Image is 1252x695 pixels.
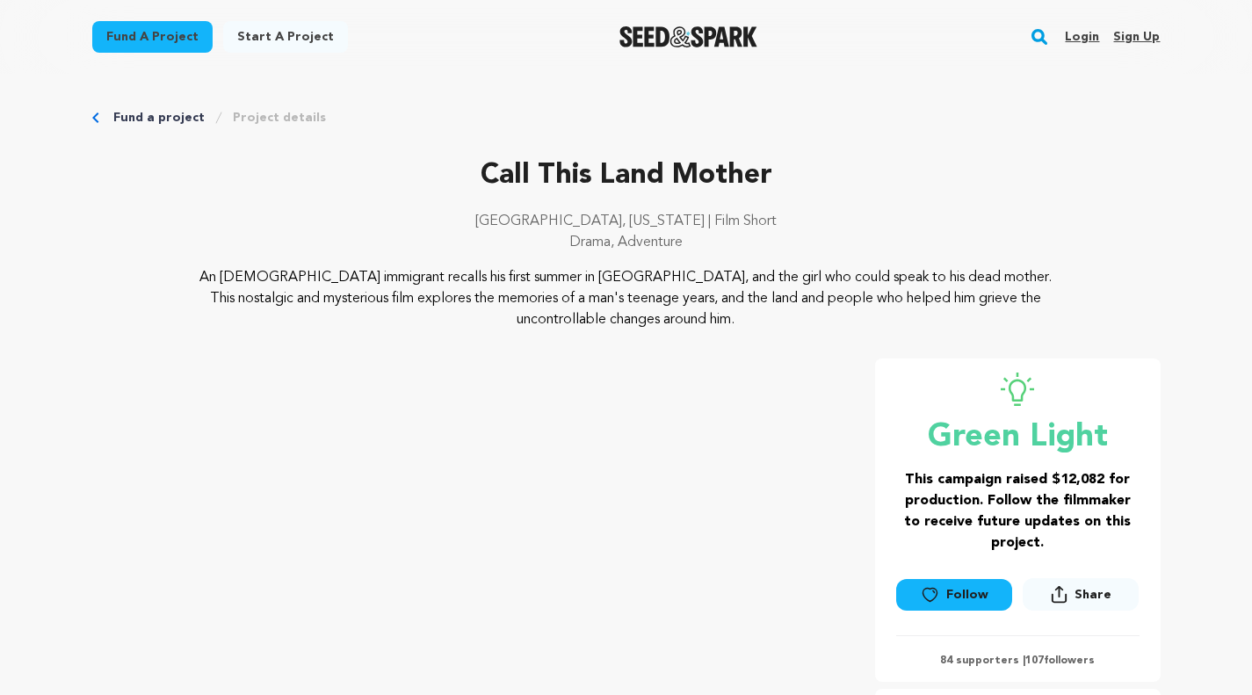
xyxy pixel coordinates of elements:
span: Share [1023,578,1139,618]
p: 84 supporters | followers [896,654,1140,668]
h3: This campaign raised $12,082 for production. Follow the filmmaker to receive future updates on th... [896,469,1140,554]
a: Seed&Spark Homepage [619,26,757,47]
p: [GEOGRAPHIC_DATA], [US_STATE] | Film Short [92,211,1161,232]
a: Follow [896,579,1012,611]
div: Breadcrumb [92,109,1161,127]
a: Login [1065,23,1099,51]
a: Fund a project [113,109,205,127]
a: Fund a project [92,21,213,53]
a: Project details [233,109,326,127]
a: Start a project [223,21,348,53]
span: Share [1075,586,1111,604]
button: Share [1023,578,1139,611]
span: 107 [1025,655,1044,666]
p: An [DEMOGRAPHIC_DATA] immigrant recalls his first summer in [GEOGRAPHIC_DATA], and the girl who c... [199,267,1053,330]
a: Sign up [1113,23,1160,51]
p: Drama, Adventure [92,232,1161,253]
img: Seed&Spark Logo Dark Mode [619,26,757,47]
p: Green Light [896,420,1140,455]
p: Call This Land Mother [92,155,1161,197]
